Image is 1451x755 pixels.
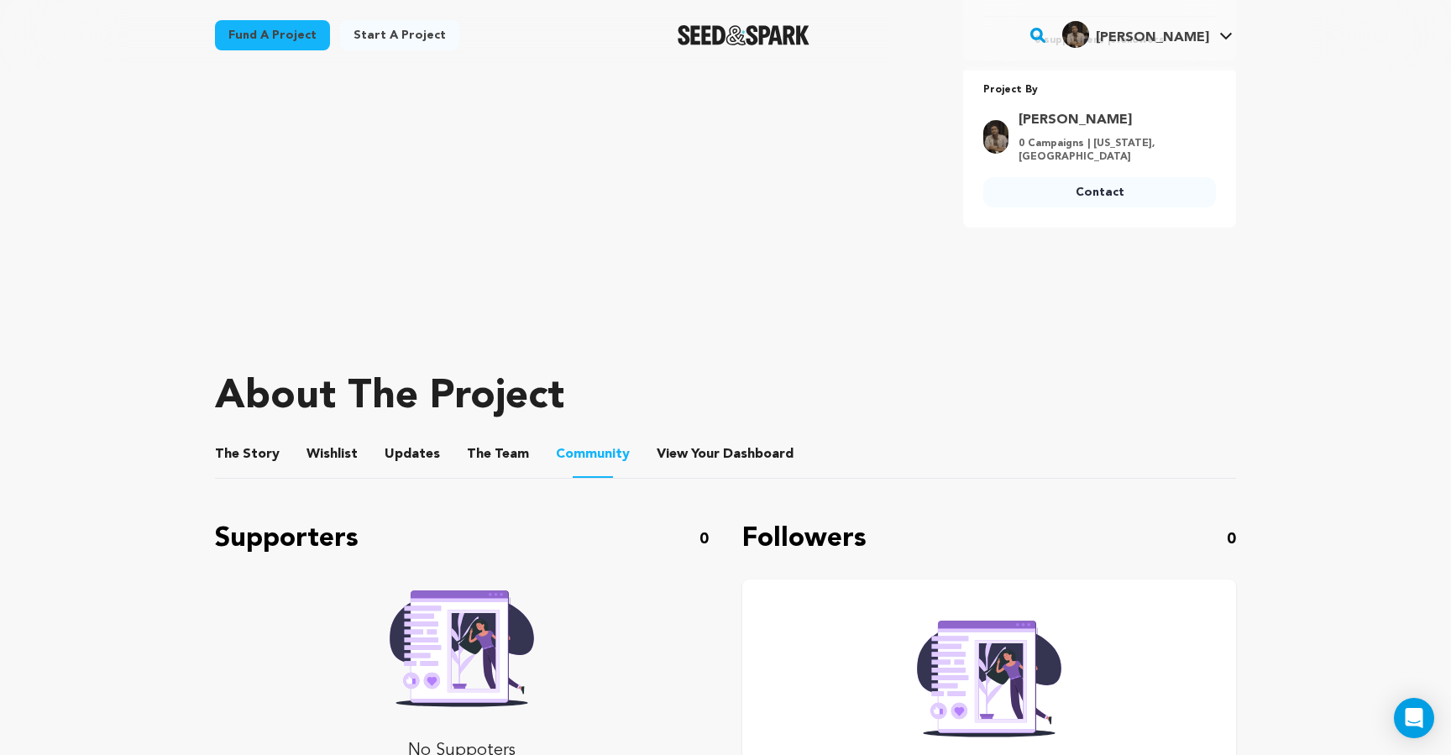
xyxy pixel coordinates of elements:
a: Contact [983,177,1216,207]
a: Start a project [340,20,459,50]
h1: About The Project [215,377,564,417]
div: Abel D.'s Profile [1062,21,1209,48]
span: Team [467,444,529,464]
img: Seed&Spark Logo Dark Mode [678,25,809,45]
a: Abel D.'s Profile [1059,18,1236,48]
span: Dashboard [723,444,794,464]
span: Wishlist [306,444,358,464]
p: Project By [983,81,1216,100]
div: Open Intercom Messenger [1394,698,1434,738]
span: Community [556,444,630,464]
img: df6f842d7a275c56.png [1062,21,1089,48]
p: Followers [742,519,867,559]
span: Your [657,444,797,464]
img: df6f842d7a275c56.png [983,120,1008,154]
p: Supporters [215,519,359,559]
a: Fund a project [215,20,330,50]
a: Goto Abel Diaz profile [1019,110,1206,130]
span: The [215,444,239,464]
span: [PERSON_NAME] [1096,31,1209,45]
span: Updates [385,444,440,464]
span: Story [215,444,280,464]
p: 0 [699,527,709,551]
a: ViewYourDashboard [657,444,797,464]
img: Seed&Spark Rafiki Image [376,579,547,707]
p: 0 Campaigns | [US_STATE], [GEOGRAPHIC_DATA] [1019,137,1206,164]
p: 0 [1227,527,1236,551]
span: The [467,444,491,464]
span: Abel D.'s Profile [1059,18,1236,53]
a: Seed&Spark Homepage [678,25,809,45]
img: Seed&Spark Rafiki Image [904,610,1075,737]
